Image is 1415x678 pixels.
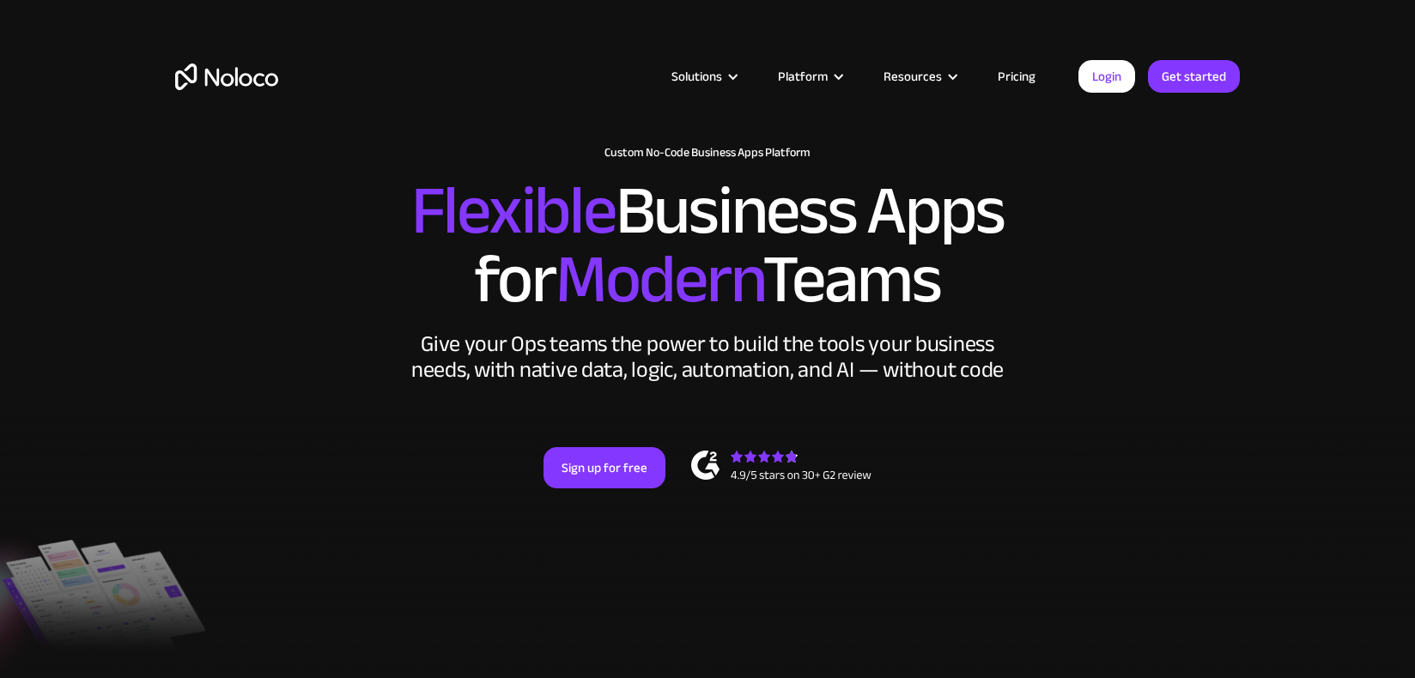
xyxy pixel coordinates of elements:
a: home [175,64,278,90]
div: Platform [756,65,862,88]
a: Sign up for free [544,447,665,488]
a: Get started [1148,60,1240,93]
a: Pricing [976,65,1057,88]
div: Solutions [671,65,722,88]
div: Give your Ops teams the power to build the tools your business needs, with native data, logic, au... [407,331,1008,383]
div: Resources [862,65,976,88]
h2: Business Apps for Teams [175,177,1240,314]
div: Solutions [650,65,756,88]
a: Login [1078,60,1135,93]
div: Resources [884,65,942,88]
span: Flexible [411,147,616,275]
div: Platform [778,65,828,88]
span: Modern [556,215,762,343]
